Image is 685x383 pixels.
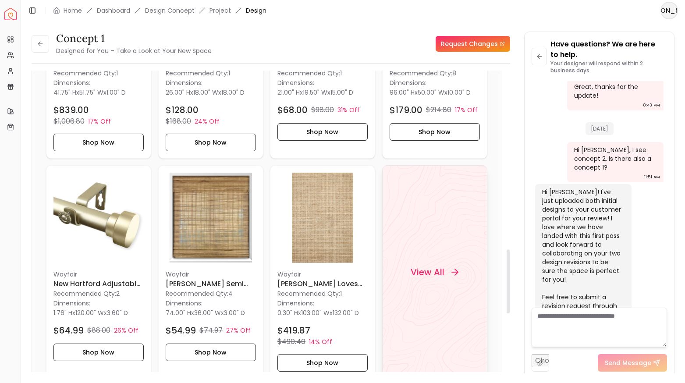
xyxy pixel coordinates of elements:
p: Recommended Qty: 1 [277,68,368,77]
img: Chris Loves Julia Area Rug 8x11 image [277,173,368,263]
h4: $68.00 [277,103,308,116]
button: Shop Now [277,354,368,372]
span: 120.00" W [75,309,104,317]
p: $74.97 [199,325,223,336]
p: Dimensions: [53,298,90,309]
p: x x [166,309,245,317]
p: x x [277,88,353,96]
p: Recommended Qty: 1 [277,289,368,298]
span: 36.00" W [194,309,221,317]
button: [PERSON_NAME] [660,2,678,19]
span: 132.00" D [333,309,359,317]
p: $1,006.80 [53,116,85,126]
h3: concept 1 [56,32,212,46]
h4: View All [411,266,444,278]
p: $214.80 [426,104,451,115]
p: Dimensions: [277,298,314,309]
span: 0.30" H [277,309,298,317]
button: Shop Now [53,133,144,151]
div: Hi [PERSON_NAME], I see concept 2, is there also a concept 1? [574,145,655,172]
span: 103.00" W [301,309,330,317]
p: 17% Off [88,117,111,125]
nav: breadcrumb [53,6,266,15]
p: Dimensions: [166,77,202,88]
p: 17% Off [455,105,478,114]
p: Dimensions: [166,298,202,309]
img: Arlo Semi Sheer Roman Shade image [166,173,256,263]
p: x x [277,309,359,317]
span: 26.00" H [166,88,190,96]
p: Recommended Qty: 1 [166,68,256,77]
div: Hi [PERSON_NAME]! I've just uploaded both initial designs to your customer portal for your review... [542,188,623,337]
span: Design [246,6,266,15]
img: Spacejoy Logo [4,8,17,20]
a: Project [209,6,231,15]
small: Designed for You – Take a Look at Your New Space [56,46,212,55]
div: Chris Loves Julia Area Rug 8x11 [270,165,375,379]
p: Dimensions: [277,77,314,88]
h4: $128.00 [166,103,199,116]
p: $88.00 [87,325,110,336]
p: Recommended Qty: 1 [53,68,144,77]
a: New Hartford Adjustable Single Curtain Rod 66''-120'' imageWayfairNew Hartford Adjustable Single ... [46,165,151,379]
p: Wayfair [277,270,368,279]
button: Shop Now [166,344,256,361]
li: Design Concept [145,6,195,15]
p: Dimensions: [53,77,90,88]
div: Great, thanks for the update! [574,82,655,100]
p: $98.00 [311,104,334,115]
p: Your designer will respond within 2 business days. [550,60,667,74]
p: 31% Off [337,105,360,114]
p: Wayfair [166,270,256,279]
div: 8:43 PM [643,101,660,110]
a: Spacejoy [4,8,17,20]
p: 26% Off [114,326,138,335]
p: Wayfair [53,270,144,279]
p: Dimensions: [390,77,426,88]
div: New Hartford Adjustable Single Curtain Rod 66''-120'' [46,165,151,379]
span: 3.00" D [224,309,245,317]
p: x x [53,309,128,317]
button: Shop Now [277,123,368,140]
span: 21.00" H [277,88,300,96]
a: Dashboard [97,6,130,15]
button: Shop Now [390,123,480,140]
p: $490.40 [277,337,305,347]
span: 1.76" H [53,309,72,317]
p: Recommended Qty: 4 [166,289,256,298]
button: Shop Now [166,133,256,151]
a: Arlo Semi Sheer Roman Shade imageWayfair[PERSON_NAME] Semi Sheer Roman ShadeRecommended Qty:4Dime... [158,165,263,379]
p: x x [53,88,126,96]
button: Shop Now [53,344,144,361]
p: 14% Off [309,337,332,346]
a: Request Changes [436,36,510,52]
span: 3.60" D [107,309,128,317]
h6: [PERSON_NAME] Semi Sheer Roman Shade [166,279,256,289]
span: 18.00" D [221,88,245,96]
img: New Hartford Adjustable Single Curtain Rod 66''-120'' image [53,173,144,263]
a: Chris Loves Julia Area Rug 8x11 imageWayfair[PERSON_NAME] Loves [PERSON_NAME] Area Rug 8x11Recomm... [270,165,375,379]
span: 74.00" H [166,309,191,317]
p: Recommended Qty: 8 [390,68,480,77]
p: Recommended Qty: 2 [53,289,144,298]
span: [PERSON_NAME] [661,3,677,18]
p: 24% Off [195,117,220,125]
p: 27% Off [226,326,251,335]
span: 96.00" H [390,88,415,96]
span: 19.50" W [303,88,327,96]
h4: $839.00 [53,103,89,116]
span: 18.00" W [193,88,218,96]
div: Arlo Semi Sheer Roman Shade [158,165,263,379]
h4: $64.99 [53,324,84,337]
div: 11:51 AM [644,173,660,181]
span: 41.75" H [53,88,76,96]
span: 50.00" W [418,88,444,96]
span: [DATE] [586,122,614,135]
span: 51.75" W [79,88,103,96]
p: $168.00 [166,116,191,126]
span: 15.00" D [330,88,353,96]
span: 10.00" D [447,88,471,96]
h4: $179.00 [390,103,422,116]
h6: New Hartford Adjustable Single Curtain Rod 66''-120'' [53,279,144,289]
a: Home [64,6,82,15]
